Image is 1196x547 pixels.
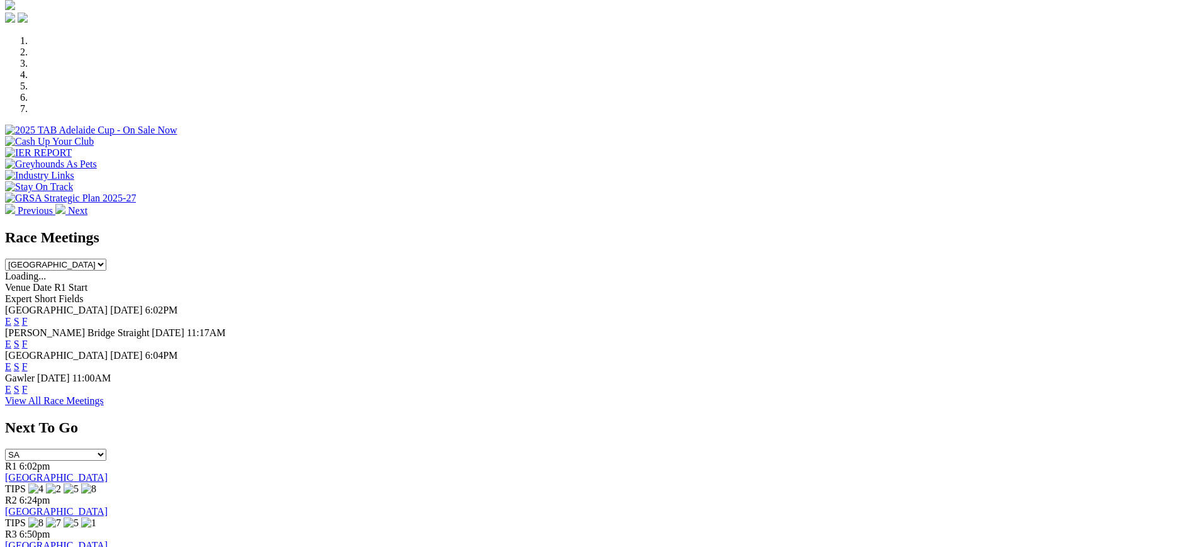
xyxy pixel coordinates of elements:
span: 11:17AM [187,327,226,338]
span: [PERSON_NAME] Bridge Straight [5,327,149,338]
img: IER REPORT [5,147,72,159]
a: S [14,316,20,327]
span: 6:04PM [145,350,178,361]
a: [GEOGRAPHIC_DATA] [5,506,108,517]
span: 11:00AM [72,373,111,383]
a: S [14,361,20,372]
span: [DATE] [37,373,70,383]
span: Expert [5,293,32,304]
span: Date [33,282,52,293]
img: 5 [64,517,79,529]
span: R2 [5,495,17,505]
img: twitter.svg [18,13,28,23]
a: F [22,339,28,349]
img: 8 [81,483,96,495]
img: 5 [64,483,79,495]
img: 8 [28,517,43,529]
a: Next [55,205,87,216]
img: GRSA Strategic Plan 2025-27 [5,193,136,204]
img: Stay On Track [5,181,73,193]
img: 4 [28,483,43,495]
img: 2 [46,483,61,495]
a: E [5,339,11,349]
a: View All Race Meetings [5,395,104,406]
span: 6:02pm [20,461,50,471]
span: 6:50pm [20,529,50,539]
span: R1 Start [54,282,87,293]
span: Gawler [5,373,35,383]
a: S [14,339,20,349]
span: Loading... [5,271,46,281]
img: chevron-right-pager-white.svg [55,204,65,214]
a: E [5,316,11,327]
a: E [5,384,11,395]
a: F [22,361,28,372]
img: chevron-left-pager-white.svg [5,204,15,214]
span: [GEOGRAPHIC_DATA] [5,305,108,315]
span: [DATE] [110,305,143,315]
span: Fields [59,293,83,304]
span: R3 [5,529,17,539]
span: Short [35,293,57,304]
a: F [22,316,28,327]
h2: Next To Go [5,419,1191,436]
img: Greyhounds As Pets [5,159,97,170]
span: 6:02PM [145,305,178,315]
a: S [14,384,20,395]
span: TIPS [5,517,26,528]
img: 7 [46,517,61,529]
img: Cash Up Your Club [5,136,94,147]
span: [DATE] [152,327,184,338]
span: R1 [5,461,17,471]
img: 2025 TAB Adelaide Cup - On Sale Now [5,125,177,136]
span: Venue [5,282,30,293]
a: Previous [5,205,55,216]
span: [DATE] [110,350,143,361]
h2: Race Meetings [5,229,1191,246]
a: [GEOGRAPHIC_DATA] [5,472,108,483]
img: 1 [81,517,96,529]
span: Next [68,205,87,216]
img: facebook.svg [5,13,15,23]
span: Previous [18,205,53,216]
img: Industry Links [5,170,74,181]
a: F [22,384,28,395]
span: TIPS [5,483,26,494]
span: [GEOGRAPHIC_DATA] [5,350,108,361]
a: E [5,361,11,372]
span: 6:24pm [20,495,50,505]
